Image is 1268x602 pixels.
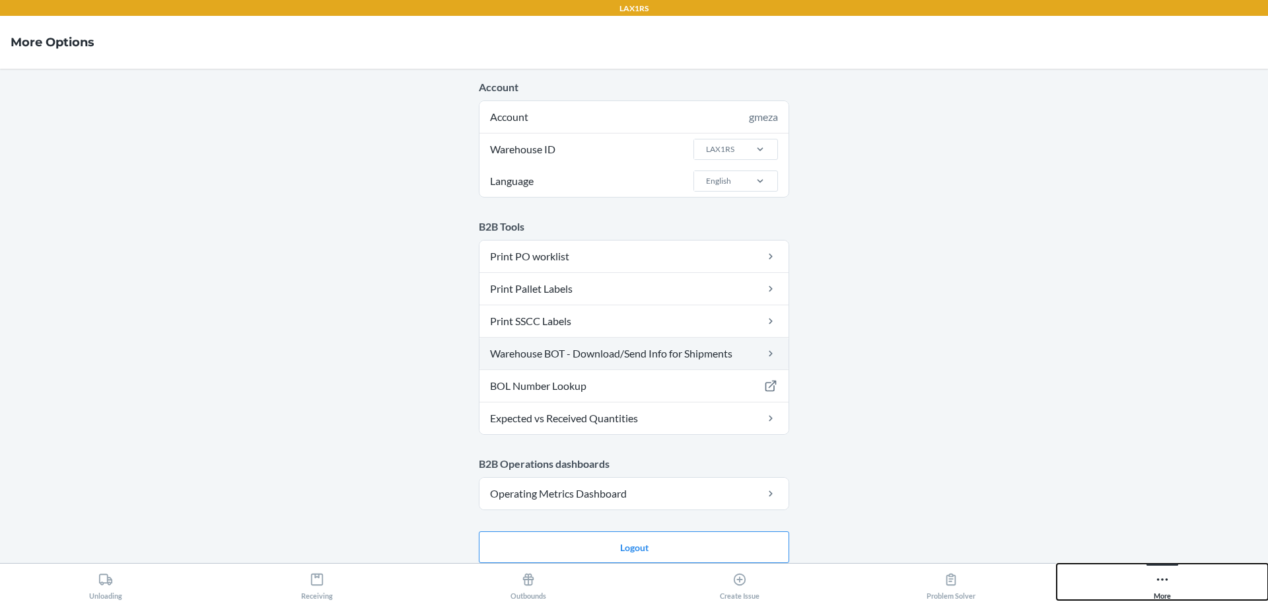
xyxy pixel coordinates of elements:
a: Print SSCC Labels [479,305,789,337]
h4: More Options [11,34,94,51]
div: gmeza [749,109,778,125]
button: Problem Solver [845,564,1057,600]
input: Warehouse IDLAX1RS [705,143,706,155]
span: Warehouse ID [488,133,557,165]
button: Create Issue [634,564,845,600]
a: Print Pallet Labels [479,273,789,305]
a: Print PO worklist [479,241,789,272]
button: Outbounds [423,564,634,600]
p: LAX1RS [619,3,649,15]
p: Account [479,79,789,95]
div: Create Issue [720,567,759,600]
input: LanguageEnglish [705,175,706,187]
a: Expected vs Received Quantities [479,402,789,434]
div: Unloading [89,567,122,600]
div: Outbounds [511,567,546,600]
p: B2B Operations dashboards [479,456,789,472]
div: More [1154,567,1171,600]
span: Language [488,165,536,197]
button: More [1057,564,1268,600]
a: BOL Number Lookup [479,370,789,402]
div: English [706,175,731,187]
div: LAX1RS [706,143,734,155]
p: B2B Tools [479,219,789,235]
div: Receiving [301,567,333,600]
a: Warehouse BOT - Download/Send Info for Shipments [479,338,789,369]
button: Receiving [211,564,423,600]
a: Operating Metrics Dashboard [479,478,789,509]
div: Account [479,101,789,133]
div: Problem Solver [927,567,975,600]
button: Logout [479,531,789,563]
